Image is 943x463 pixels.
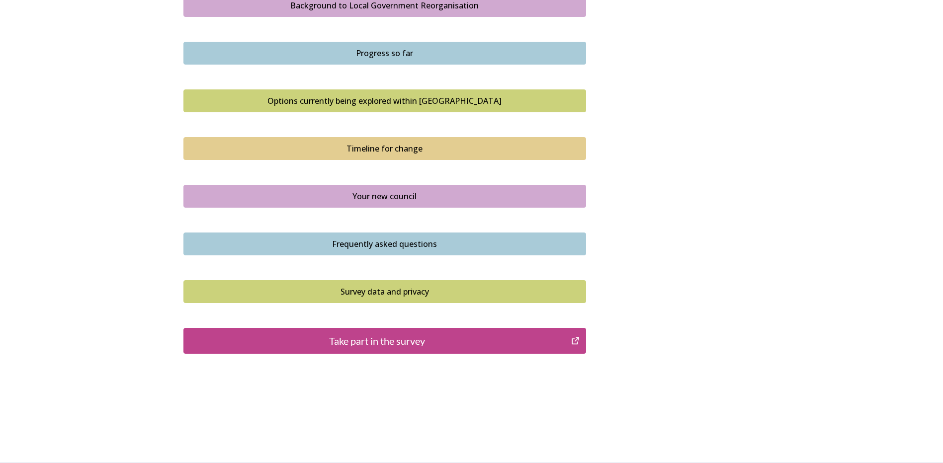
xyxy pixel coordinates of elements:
div: Survey data and privacy [189,286,581,298]
div: Options currently being explored within [GEOGRAPHIC_DATA] [189,95,581,107]
div: Take part in the survey [189,333,566,348]
button: Take part in the survey [183,328,586,354]
div: Progress so far [189,47,581,59]
button: Timeline for change [183,137,586,160]
div: Your new council [189,190,581,202]
div: Frequently asked questions [189,238,581,250]
button: Options currently being explored within West Sussex [183,89,586,112]
div: Timeline for change [189,143,581,154]
button: Your new council [183,185,586,208]
button: Frequently asked questions [183,232,586,255]
button: Survey data and privacy [183,280,586,303]
button: Progress so far [183,42,586,65]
